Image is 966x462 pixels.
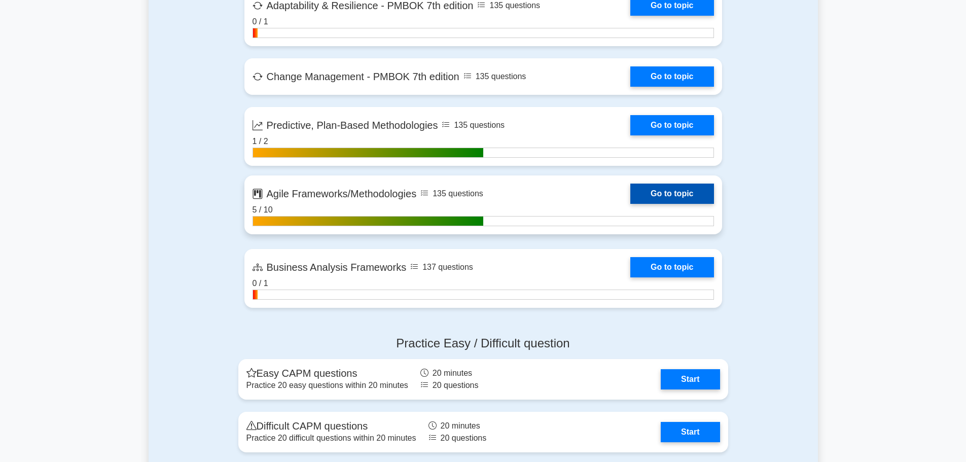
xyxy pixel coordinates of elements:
a: Start [661,422,720,442]
a: Go to topic [630,115,713,135]
a: Go to topic [630,184,713,204]
a: Go to topic [630,257,713,277]
a: Start [661,369,720,389]
a: Go to topic [630,66,713,87]
h4: Practice Easy / Difficult question [238,336,728,351]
